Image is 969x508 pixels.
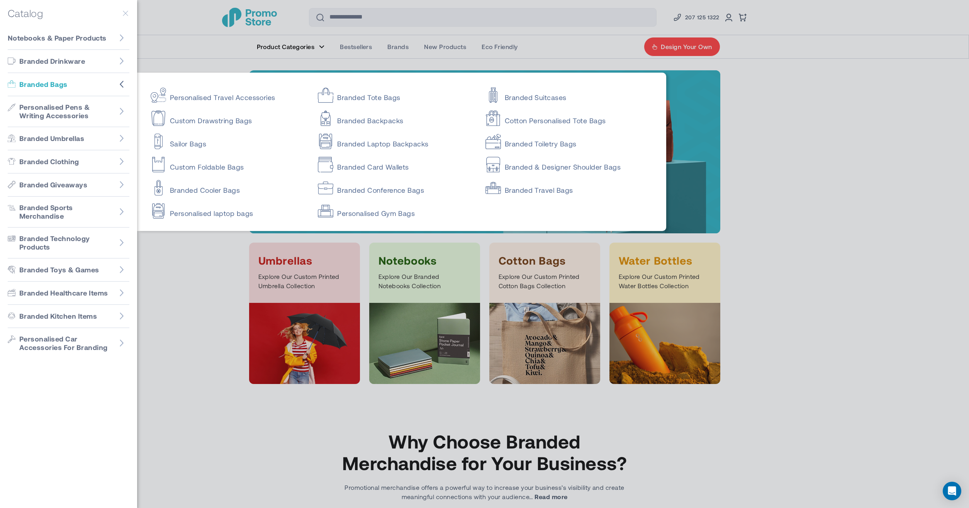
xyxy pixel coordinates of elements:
[19,265,99,274] span: Branded Toys & Games
[151,86,304,102] a: Personalised Travel Accessories
[19,80,68,89] span: Branded Bags
[8,305,129,328] a: Go to Branded Kitchen Items
[318,179,472,194] a: Branded Conference Bags
[19,57,85,66] span: Branded Drinkware
[8,50,129,73] a: Go to Branded Drinkware
[8,27,129,50] a: Go to Notebooks & Paper Products
[318,109,472,125] a: Branded Backpacks
[318,202,485,217] a: Personalised Gym Bags
[19,289,108,297] span: Branded Healthcare Items
[8,127,129,150] a: Go to Branded Umbrellas
[8,8,43,19] h5: Catalog
[318,86,472,102] a: Branded Tote Bags
[8,197,129,228] a: Go to Branded Sports Merchandise
[485,109,639,125] a: Cotton Personalised Tote Bags
[8,34,106,42] span: Notebooks & Paper Products
[485,156,639,171] a: Branded & Designer Shoulder Bags
[8,282,129,305] a: Go to Branded Healthcare Items
[8,328,129,358] a: Go to Personalised Car Accessories For Branding
[151,133,304,148] a: Sailor Bags
[8,228,129,258] a: Go to Branded Technology Products
[19,234,114,251] span: Branded Technology Products
[8,73,129,96] a: Go to Branded Bags
[8,150,129,173] a: Go to Branded Clothing
[8,96,129,127] a: Go to Personalised Pens & Writing Accessories
[19,134,84,143] span: Branded Umbrellas
[8,173,129,197] a: Go to Branded Giveaways
[485,179,639,194] a: Branded Travel Bags
[19,335,114,352] span: Personalised Car Accessories For Branding
[318,133,472,148] a: Branded Laptop Backpacks
[485,133,639,148] a: Branded Toiletry Bags
[151,156,304,171] a: Custom Foldable Bags
[151,202,304,217] a: Personalised laptop bags
[485,86,639,102] a: Branded Suitcases
[19,180,87,189] span: Branded Giveaways
[943,482,961,500] div: Open Intercom Messenger
[151,179,304,194] a: Branded Cooler Bags
[19,312,97,321] span: Branded Kitchen Items
[8,258,129,282] a: Go to Branded Toys & Games
[19,157,79,166] span: Branded Clothing
[151,109,304,125] a: Custom Drawstring Bags
[19,103,114,120] span: Personalised Pens & Writing Accessories
[19,203,114,221] span: Branded Sports Merchandise
[318,156,472,171] a: Branded Card Wallets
